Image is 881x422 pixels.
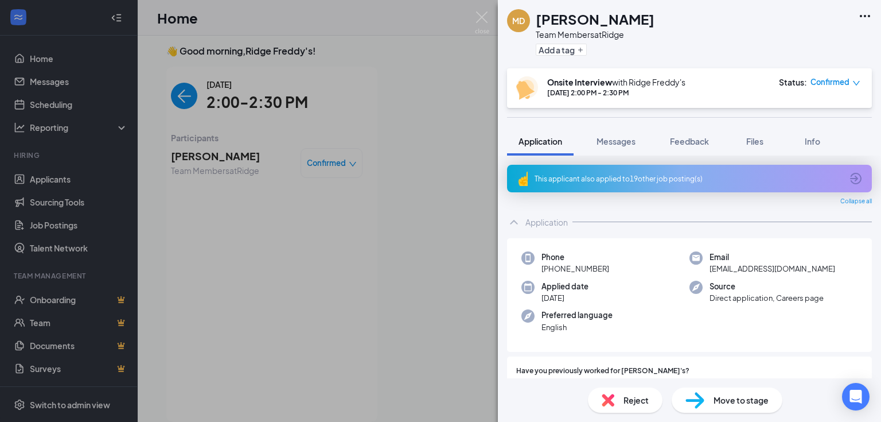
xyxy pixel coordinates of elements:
h1: [PERSON_NAME] [536,9,654,29]
span: [DATE] [541,292,588,304]
span: Phone [541,251,609,263]
span: Confirmed [810,76,849,88]
span: [EMAIL_ADDRESS][DOMAIN_NAME] [710,263,835,274]
div: [DATE] 2:00 PM - 2:30 PM [547,88,685,98]
div: This applicant also applied to 19 other job posting(s) [535,174,842,184]
span: Feedback [670,136,709,146]
span: [PHONE_NUMBER] [541,263,609,274]
b: Onsite Interview [547,77,612,87]
div: Application [525,216,568,228]
svg: ChevronUp [507,215,521,229]
span: Direct application, Careers page [710,292,824,304]
svg: ArrowCircle [849,172,863,185]
span: Applied date [541,281,588,292]
button: PlusAdd a tag [536,44,587,56]
span: Email [710,251,835,263]
span: Collapse all [840,197,872,206]
svg: Ellipses [858,9,872,23]
span: Move to stage [714,394,769,406]
svg: Plus [577,47,584,53]
span: Source [710,281,824,292]
div: MD [512,15,525,26]
span: Have you previously worked for [PERSON_NAME]'s? [516,366,689,377]
span: Preferred language [541,309,613,321]
span: English [541,322,613,333]
span: Files [746,136,763,146]
span: Application [519,136,562,146]
div: Open Intercom Messenger [842,383,870,411]
div: with Ridge Freddy's [547,76,685,88]
span: Messages [597,136,636,146]
div: Team Members at Ridge [536,29,654,40]
span: Reject [623,394,649,406]
span: Info [805,136,820,146]
span: down [852,79,860,87]
div: Status : [779,76,807,88]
